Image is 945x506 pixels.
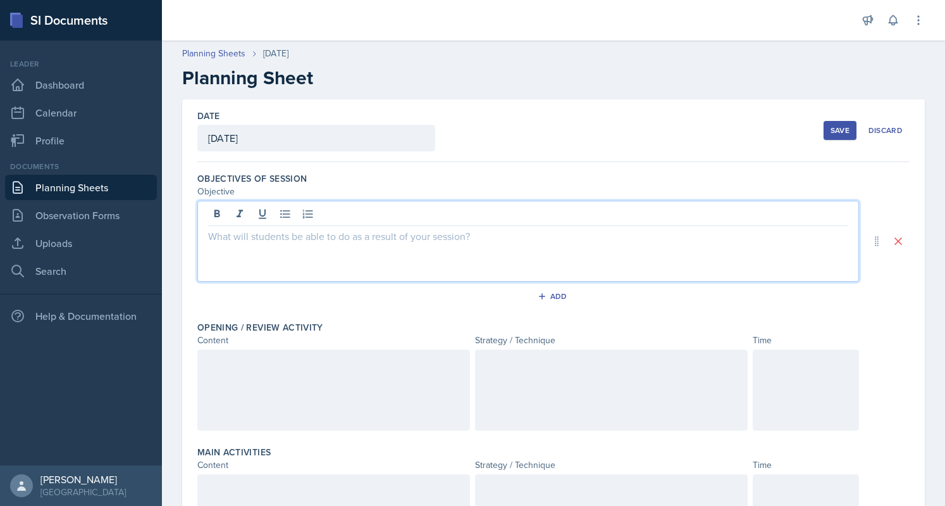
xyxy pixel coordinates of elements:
div: Time [753,334,859,347]
a: Dashboard [5,72,157,98]
div: Save [831,125,849,136]
button: Discard [862,121,910,140]
a: Uploads [5,231,157,256]
div: Strategy / Technique [475,459,748,472]
div: [GEOGRAPHIC_DATA] [40,486,126,498]
div: Leader [5,58,157,70]
div: Help & Documentation [5,303,157,329]
a: Planning Sheets [5,175,157,200]
div: [DATE] [263,47,288,60]
label: Objectives of Session [197,172,307,185]
div: Time [753,459,859,472]
div: Add [540,291,567,301]
div: [PERSON_NAME] [40,473,126,486]
a: Planning Sheets [182,47,245,60]
a: Calendar [5,100,157,125]
h2: Planning Sheet [182,66,925,89]
button: Add [533,287,574,306]
label: Main Activities [197,446,271,459]
div: Content [197,334,470,347]
label: Opening / Review Activity [197,321,323,334]
a: Profile [5,128,157,153]
div: Objective [197,185,859,198]
div: Documents [5,161,157,172]
button: Save [824,121,856,140]
a: Search [5,258,157,284]
label: Date [197,110,219,122]
div: Content [197,459,470,472]
div: Strategy / Technique [475,334,748,347]
a: Observation Forms [5,203,157,228]
div: Discard [868,125,903,136]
